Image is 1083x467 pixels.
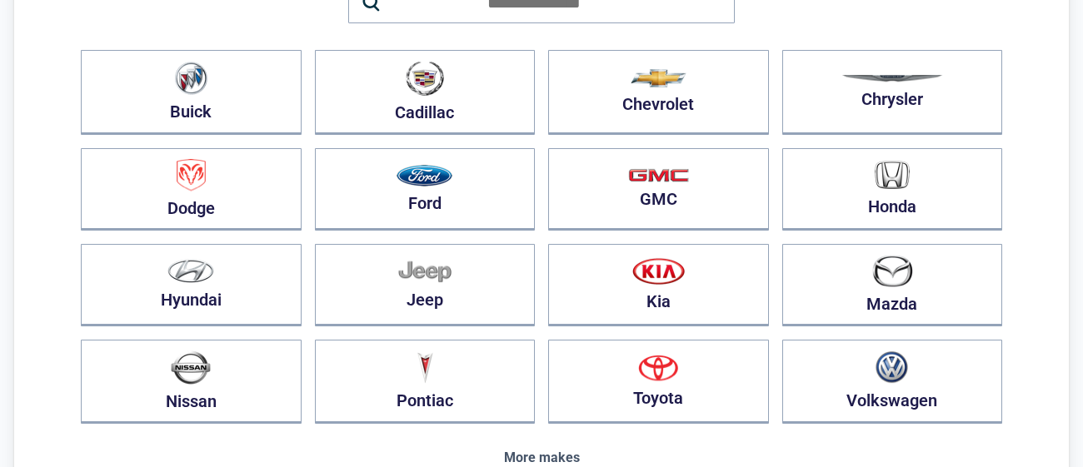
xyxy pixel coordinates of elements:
button: Buick [81,50,302,135]
button: Ford [315,148,536,231]
button: Mazda [782,244,1003,326]
button: Chrysler [782,50,1003,135]
button: Honda [782,148,1003,231]
button: Nissan [81,340,302,424]
button: Volkswagen [782,340,1003,424]
button: Jeep [315,244,536,326]
button: Chevrolet [548,50,769,135]
button: Kia [548,244,769,326]
button: Dodge [81,148,302,231]
div: More makes [81,450,1002,465]
button: Hyundai [81,244,302,326]
button: Cadillac [315,50,536,135]
button: Pontiac [315,340,536,424]
button: Toyota [548,340,769,424]
button: GMC [548,148,769,231]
